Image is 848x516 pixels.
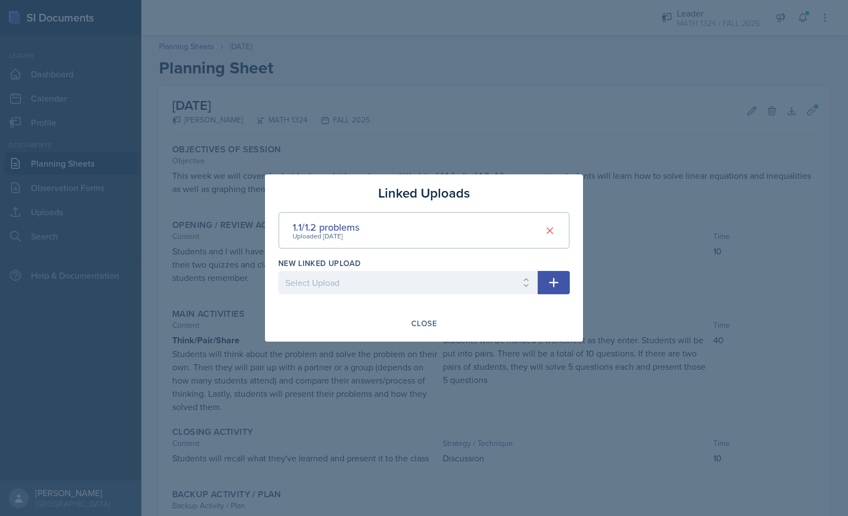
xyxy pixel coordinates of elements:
[278,258,361,269] label: New Linked Upload
[404,314,444,333] button: Close
[293,231,359,241] div: Uploaded [DATE]
[293,220,359,235] div: 1.1/1.2 problems
[378,183,470,203] h3: Linked Uploads
[411,319,437,328] div: Close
